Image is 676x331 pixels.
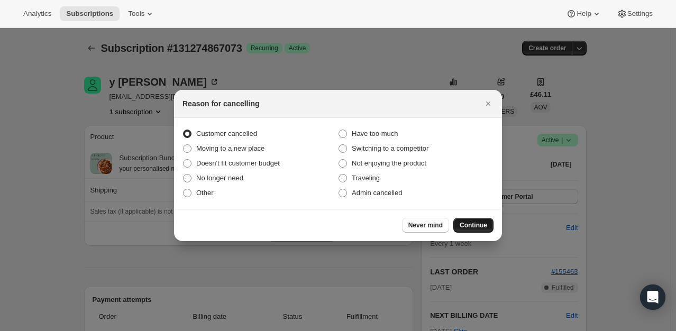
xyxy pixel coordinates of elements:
[23,10,51,18] span: Analytics
[610,6,659,21] button: Settings
[640,284,665,310] div: Open Intercom Messenger
[196,174,243,182] span: No longer need
[460,221,487,229] span: Continue
[352,189,402,197] span: Admin cancelled
[182,98,259,109] h2: Reason for cancelling
[196,189,214,197] span: Other
[577,10,591,18] span: Help
[408,221,443,229] span: Never mind
[453,218,494,233] button: Continue
[196,144,264,152] span: Moving to a new place
[560,6,608,21] button: Help
[122,6,161,21] button: Tools
[66,10,113,18] span: Subscriptions
[627,10,653,18] span: Settings
[352,174,380,182] span: Traveling
[481,96,496,111] button: Close
[352,130,398,137] span: Have too much
[352,159,426,167] span: Not enjoying the product
[196,159,280,167] span: Doesn't fit customer budget
[60,6,120,21] button: Subscriptions
[17,6,58,21] button: Analytics
[128,10,144,18] span: Tools
[196,130,257,137] span: Customer cancelled
[352,144,428,152] span: Switching to a competitor
[402,218,449,233] button: Never mind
